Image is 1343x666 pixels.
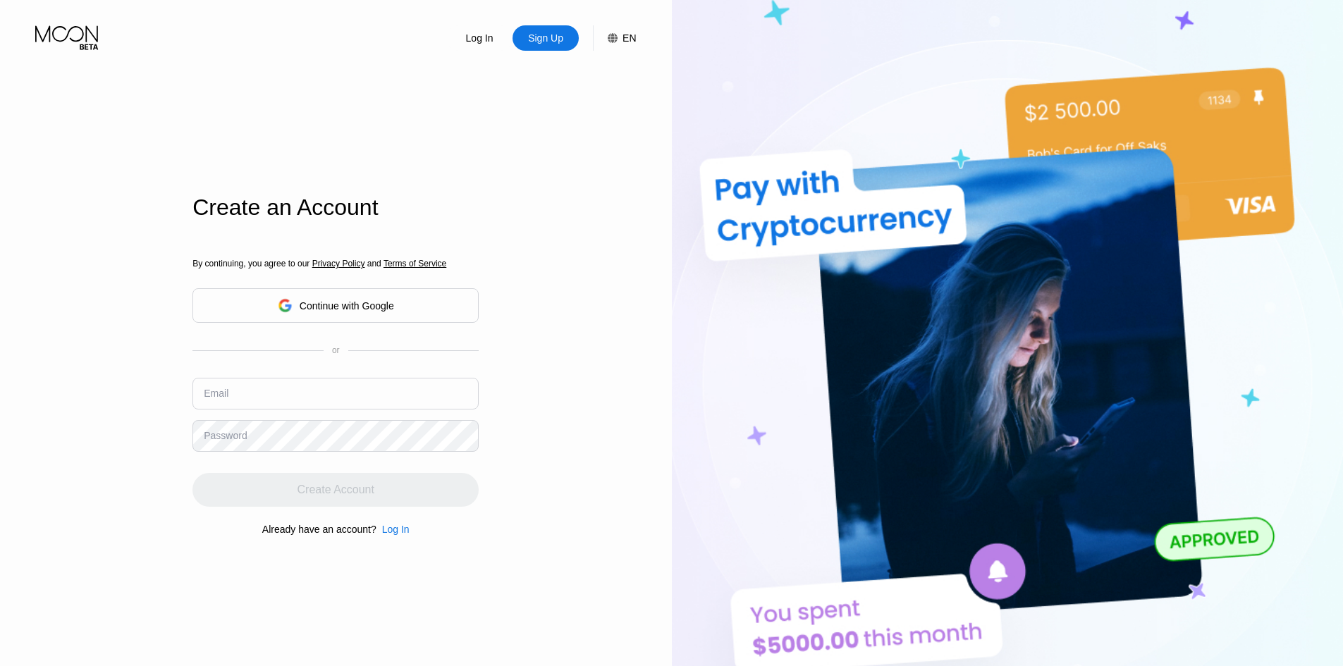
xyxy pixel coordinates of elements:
span: Privacy Policy [312,259,365,269]
div: Continue with Google [300,300,394,312]
div: Sign Up [513,25,579,51]
div: Sign Up [527,31,565,45]
span: Terms of Service [384,259,446,269]
div: Log In [465,31,495,45]
div: By continuing, you agree to our [192,259,479,269]
div: EN [623,32,636,44]
div: Log In [376,524,410,535]
div: Password [204,430,247,441]
div: Email [204,388,228,399]
div: Log In [446,25,513,51]
div: Create an Account [192,195,479,221]
div: Already have an account? [262,524,376,535]
div: Continue with Google [192,288,479,323]
div: Log In [382,524,410,535]
span: and [364,259,384,269]
div: or [332,345,340,355]
div: EN [593,25,636,51]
